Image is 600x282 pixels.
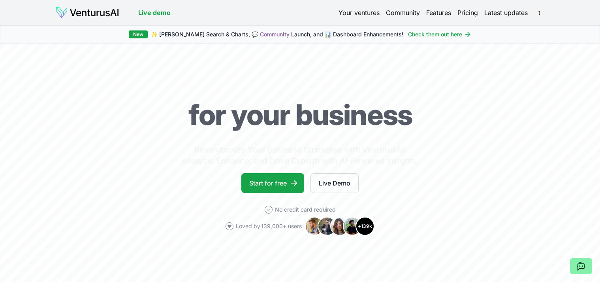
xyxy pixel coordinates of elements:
a: Check them out here [408,30,472,38]
button: t [534,7,545,18]
a: Pricing [457,8,478,17]
a: Community [386,8,420,17]
img: Avatar 2 [318,217,337,236]
img: Avatar 4 [343,217,362,236]
img: Avatar 3 [330,217,349,236]
a: Features [426,8,451,17]
a: Latest updates [484,8,528,17]
a: Live demo [138,8,171,17]
a: Community [260,31,290,38]
span: ✨ [PERSON_NAME] Search & Charts, 💬 Launch, and 📊 Dashboard Enhancements! [151,30,403,38]
a: Your ventures [339,8,380,17]
img: Avatar 1 [305,217,324,236]
a: Live Demo [310,173,359,193]
span: t [533,6,546,19]
a: Start for free [241,173,304,193]
div: New [129,30,148,38]
img: logo [55,6,119,19]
